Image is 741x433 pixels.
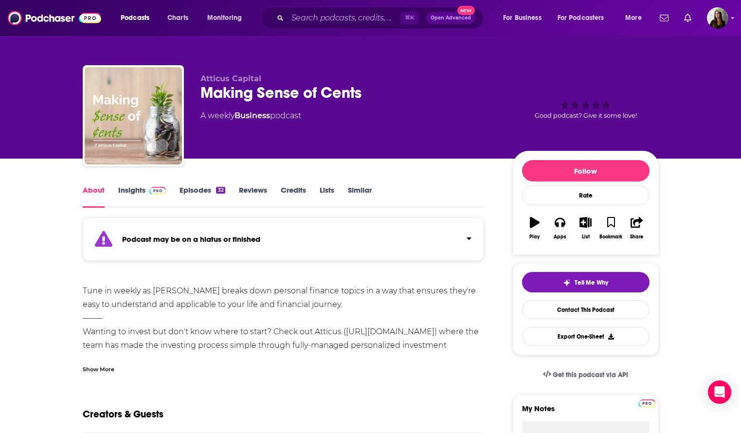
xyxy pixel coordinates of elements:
[83,408,163,420] h2: Creators & Guests
[522,211,547,246] button: Play
[638,399,655,407] img: Podchaser Pro
[161,10,194,26] a: Charts
[200,74,261,83] span: Atticus Capital
[656,10,672,26] a: Show notifications dropdown
[320,185,334,208] a: Lists
[216,187,225,194] div: 32
[457,6,475,15] span: New
[83,223,484,261] section: Click to expand status details
[149,187,166,195] img: Podchaser Pro
[496,10,554,26] button: open menu
[535,112,637,119] span: Good podcast? Give it some love!
[503,11,542,25] span: For Business
[118,185,166,208] a: InsightsPodchaser Pro
[618,10,654,26] button: open menu
[575,279,608,287] span: Tell Me Why
[599,234,622,240] div: Bookmark
[522,404,650,421] label: My Notes
[582,234,590,240] div: List
[707,7,728,29] button: Show profile menu
[8,9,101,27] img: Podchaser - Follow, Share and Rate Podcasts
[180,185,225,208] a: Episodes32
[114,10,162,26] button: open menu
[426,12,475,24] button: Open AdvancedNew
[239,185,267,208] a: Reviews
[553,371,628,379] span: Get this podcast via API
[346,327,434,336] a: [URL][DOMAIN_NAME]
[122,235,260,244] strong: Podcast may be on a hiatus or finished
[522,185,650,205] div: Rate
[513,74,659,134] div: Good podcast? Give it some love!
[235,111,270,120] a: Business
[708,380,731,404] div: Open Intercom Messenger
[200,110,301,122] div: A weekly podcast
[558,11,604,25] span: For Podcasters
[551,10,618,26] button: open menu
[270,7,493,29] div: Search podcasts, credits, & more...
[121,11,149,25] span: Podcasts
[624,211,649,246] button: Share
[522,327,650,346] button: Export One-Sheet
[535,363,636,387] a: Get this podcast via API
[680,10,695,26] a: Show notifications dropdown
[547,211,573,246] button: Apps
[200,10,254,26] button: open menu
[529,234,540,240] div: Play
[348,185,372,208] a: Similar
[638,398,655,407] a: Pro website
[400,12,418,24] span: ⌘ K
[625,11,642,25] span: More
[288,10,400,26] input: Search podcasts, credits, & more...
[85,67,182,164] img: Making Sense of Cents
[281,185,306,208] a: Credits
[573,211,598,246] button: List
[522,300,650,319] a: Contact This Podcast
[598,211,624,246] button: Bookmark
[554,234,566,240] div: Apps
[522,160,650,181] button: Follow
[431,16,471,20] span: Open Advanced
[630,234,643,240] div: Share
[83,284,484,379] div: Tune in weekly as [PERSON_NAME] breaks down personal finance topics in a way that ensures they're...
[83,185,105,208] a: About
[167,11,188,25] span: Charts
[207,11,242,25] span: Monitoring
[707,7,728,29] span: Logged in as bnmartinn
[563,279,571,287] img: tell me why sparkle
[707,7,728,29] img: User Profile
[522,272,650,292] button: tell me why sparkleTell Me Why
